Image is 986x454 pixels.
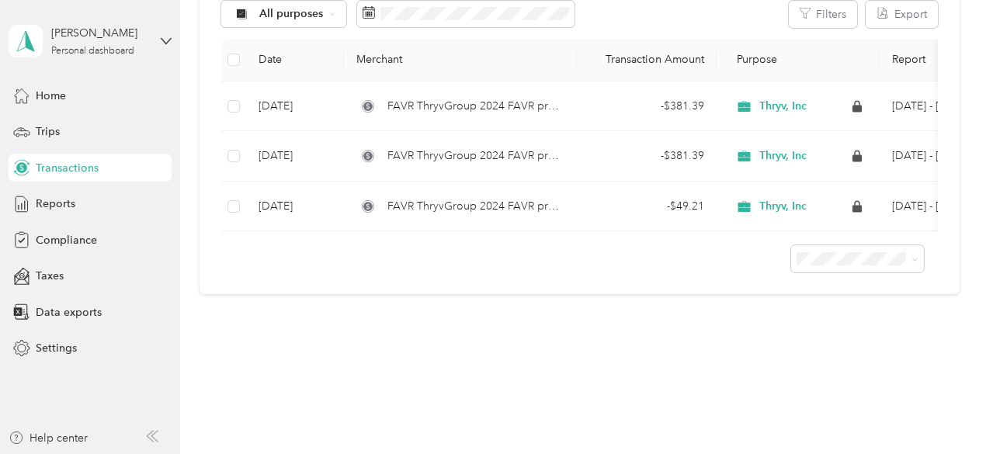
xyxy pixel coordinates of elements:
button: Export [866,1,938,28]
div: - $49.21 [589,198,704,215]
span: Reports [36,196,75,212]
span: Thryv, Inc [759,149,807,163]
button: Help center [9,430,88,446]
span: Purpose [729,53,778,66]
span: FAVR ThryvGroup 2024 FAVR program [387,147,564,165]
div: - $381.39 [589,98,704,115]
th: Merchant [344,39,577,81]
div: - $381.39 [589,147,704,165]
span: Data exports [36,304,102,321]
span: FAVR ThryvGroup 2024 FAVR program [387,98,564,115]
span: Thryv, Inc [759,199,807,213]
span: Trips [36,123,60,140]
th: Date [246,39,344,81]
span: Home [36,88,66,104]
span: Settings [36,340,77,356]
td: [DATE] [246,81,344,132]
button: Filters [789,1,857,28]
span: Transactions [36,160,99,176]
iframe: Everlance-gr Chat Button Frame [899,367,986,454]
span: Compliance [36,232,97,248]
th: Transaction Amount [577,39,717,81]
div: [PERSON_NAME] [51,25,148,41]
span: FAVR ThryvGroup 2024 FAVR program [387,198,564,215]
td: [DATE] [246,131,344,182]
td: [DATE] [246,182,344,232]
span: Thryv, Inc [759,99,807,113]
span: Taxes [36,268,64,284]
div: Personal dashboard [51,47,134,56]
span: All purposes [259,9,324,19]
